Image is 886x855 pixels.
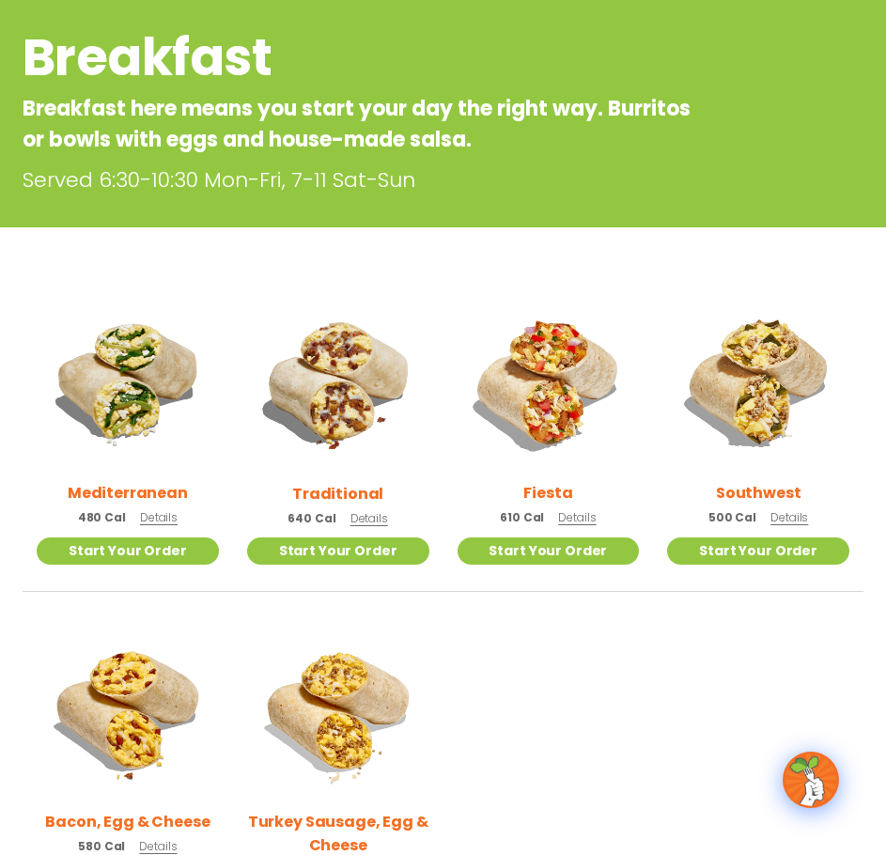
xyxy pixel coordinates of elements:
img: Product photo for Mediterranean Breakfast Burrito [37,291,219,474]
span: 480 Cal [78,509,126,526]
span: Details [140,509,178,525]
span: 640 Cal [288,510,335,527]
img: Product photo for Turkey Sausage, Egg & Cheese [247,620,429,802]
p: Breakfast here means you start your day the right way. Burritos or bowls with eggs and house-made... [23,93,712,155]
img: Product photo for Fiesta [458,291,640,474]
p: Served 6:30-10:30 Mon-Fri, 7-11 Sat-Sun [23,164,859,195]
a: Start Your Order [37,537,219,565]
h2: Southwest [716,481,801,505]
span: Details [770,509,808,525]
img: Product photo for Bacon, Egg & Cheese [37,620,219,802]
a: Start Your Order [667,537,849,565]
h2: Breakfast [23,20,712,96]
span: Details [558,509,596,525]
span: 610 Cal [500,509,544,526]
a: Start Your Order [247,537,429,565]
span: 500 Cal [708,509,756,526]
h2: Mediterranean [68,481,188,505]
span: Details [350,510,388,526]
h2: Bacon, Egg & Cheese [45,810,210,833]
h2: Traditional [292,482,383,505]
span: 580 Cal [78,838,125,855]
img: Product photo for Southwest [667,291,849,474]
img: wpChatIcon [785,754,837,806]
img: Product photo for Traditional [247,291,429,474]
span: Details [139,838,177,854]
a: Start Your Order [458,537,640,565]
h2: Fiesta [523,481,572,505]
